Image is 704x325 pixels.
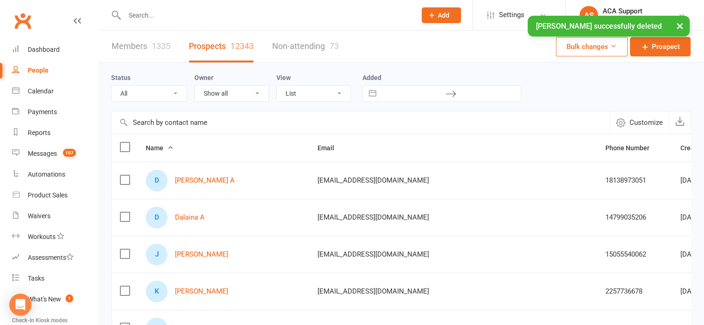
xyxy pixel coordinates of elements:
div: ACA Support [603,7,642,15]
a: Members1335 [112,31,170,62]
div: 15055540062 [605,251,664,258]
span: Add [438,12,449,19]
div: Dashboard [28,46,60,53]
button: Interact with the calendar and add the check-in date for your trip. [364,86,381,101]
button: Phone Number [605,142,660,153]
a: Tasks [12,268,98,289]
div: K [146,281,168,302]
a: Prospect [630,37,691,56]
span: Email [318,144,344,152]
div: AS [579,6,598,25]
a: Calendar [12,81,98,102]
div: 12343 [231,41,254,51]
a: Clubworx [11,9,34,32]
div: What's New [28,295,61,303]
div: 2257736678 [605,288,664,295]
span: [EMAIL_ADDRESS][DOMAIN_NAME] [318,245,429,263]
div: D [146,207,168,228]
div: 18138973051 [605,177,664,184]
a: Automations [12,164,98,185]
div: 14799035206 [605,214,664,221]
a: [PERSON_NAME] [175,288,228,295]
a: Product Sales [12,185,98,206]
span: Name [146,144,174,152]
div: Payments [28,108,57,116]
a: Messages 107 [12,143,98,164]
a: Waivers [12,206,98,227]
span: Settings [499,5,524,25]
div: Messages [28,150,57,157]
div: ACA Network [603,15,642,24]
span: Prospect [652,41,680,52]
a: Payments [12,102,98,123]
input: Search... [122,9,410,22]
button: Email [318,142,344,153]
span: 1 [66,294,73,302]
a: What's New1 [12,289,98,310]
a: [PERSON_NAME] A [175,177,235,184]
label: View [276,74,291,81]
a: Dalaina A [175,214,205,221]
div: Workouts [28,233,56,240]
div: Automations [28,171,65,178]
button: Add [422,7,461,23]
a: Assessments [12,247,98,268]
button: Name [146,142,174,153]
a: Prospects12343 [189,31,254,62]
a: Reports [12,123,98,143]
div: Open Intercom Messenger [9,294,31,316]
span: [EMAIL_ADDRESS][DOMAIN_NAME] [318,282,429,300]
div: 73 [330,41,339,51]
button: × [672,16,688,36]
span: 107 [63,149,76,157]
span: Phone Number [605,144,660,152]
div: 1335 [152,41,170,51]
a: Dashboard [12,39,98,60]
span: Customize [629,117,663,128]
a: People [12,60,98,81]
span: [EMAIL_ADDRESS][DOMAIN_NAME] [318,172,429,189]
input: Search by contact name [112,111,610,134]
div: Reports [28,129,50,136]
div: Assessments [28,254,74,261]
div: D [146,170,168,191]
label: Owner [194,74,213,81]
div: J [146,244,168,265]
div: Calendar [28,87,54,95]
div: Product Sales [28,191,68,199]
div: Tasks [28,275,44,282]
span: [EMAIL_ADDRESS][DOMAIN_NAME] [318,208,429,226]
a: Non-attending73 [272,31,339,62]
a: Workouts [12,227,98,247]
button: Customize [610,111,669,134]
div: People [28,67,49,74]
div: Waivers [28,212,50,220]
a: [PERSON_NAME] [175,251,228,258]
button: Bulk changes [556,37,628,56]
label: Added [362,74,521,81]
label: Status [111,74,131,81]
div: [PERSON_NAME] successfully deleted [528,16,690,37]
